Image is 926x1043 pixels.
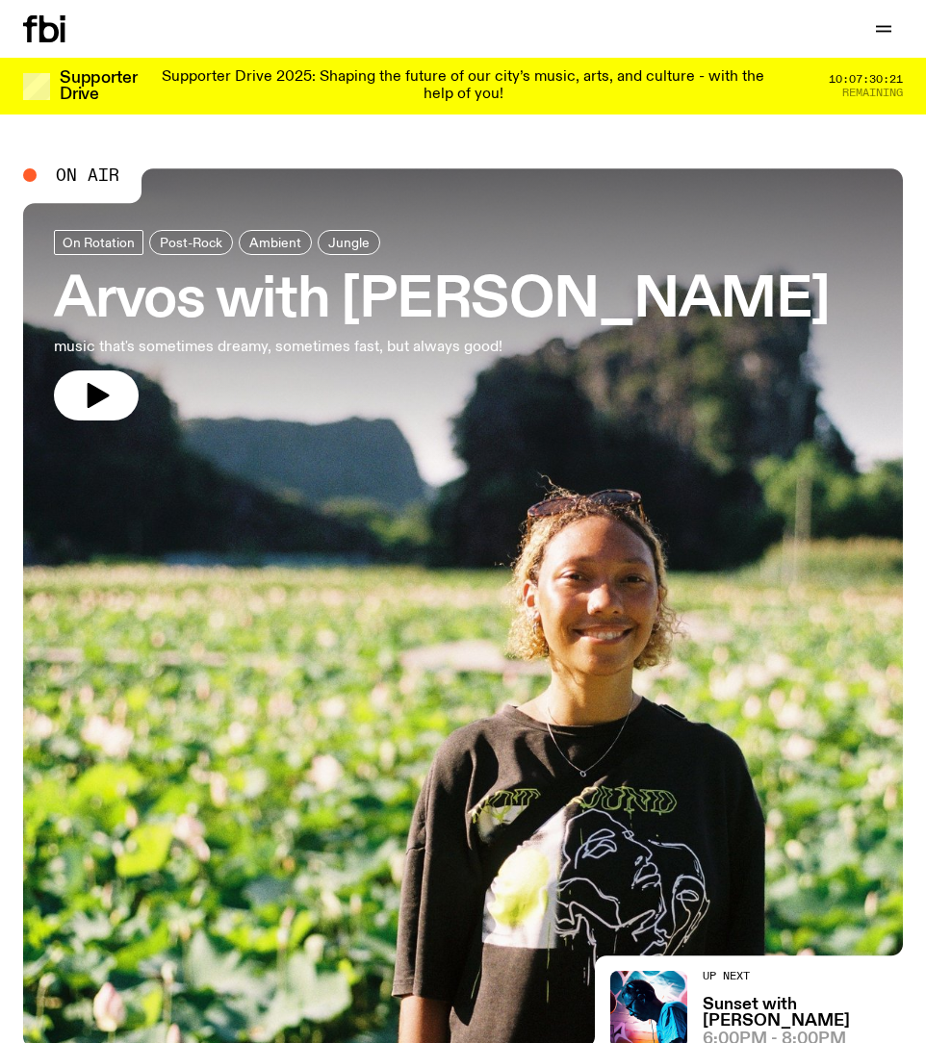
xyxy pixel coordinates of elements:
p: music that's sometimes dreamy, sometimes fast, but always good! [54,336,547,359]
span: Jungle [328,235,370,249]
a: Jungle [318,230,380,255]
h3: Supporter Drive [60,70,137,103]
span: On Air [56,166,119,184]
a: Sunset with [PERSON_NAME] [703,997,903,1030]
h2: Up Next [703,971,903,981]
a: On Rotation [54,230,143,255]
h3: Arvos with [PERSON_NAME] [54,274,830,328]
span: Ambient [249,235,301,249]
span: 10:07:30:21 [829,74,903,85]
p: Supporter Drive 2025: Shaping the future of our city’s music, arts, and culture - with the help o... [162,69,764,103]
span: Remaining [842,88,903,98]
a: Post-Rock [149,230,233,255]
span: On Rotation [63,235,135,249]
span: Post-Rock [160,235,222,249]
a: Arvos with [PERSON_NAME]music that's sometimes dreamy, sometimes fast, but always good! [54,230,830,420]
a: Ambient [239,230,312,255]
